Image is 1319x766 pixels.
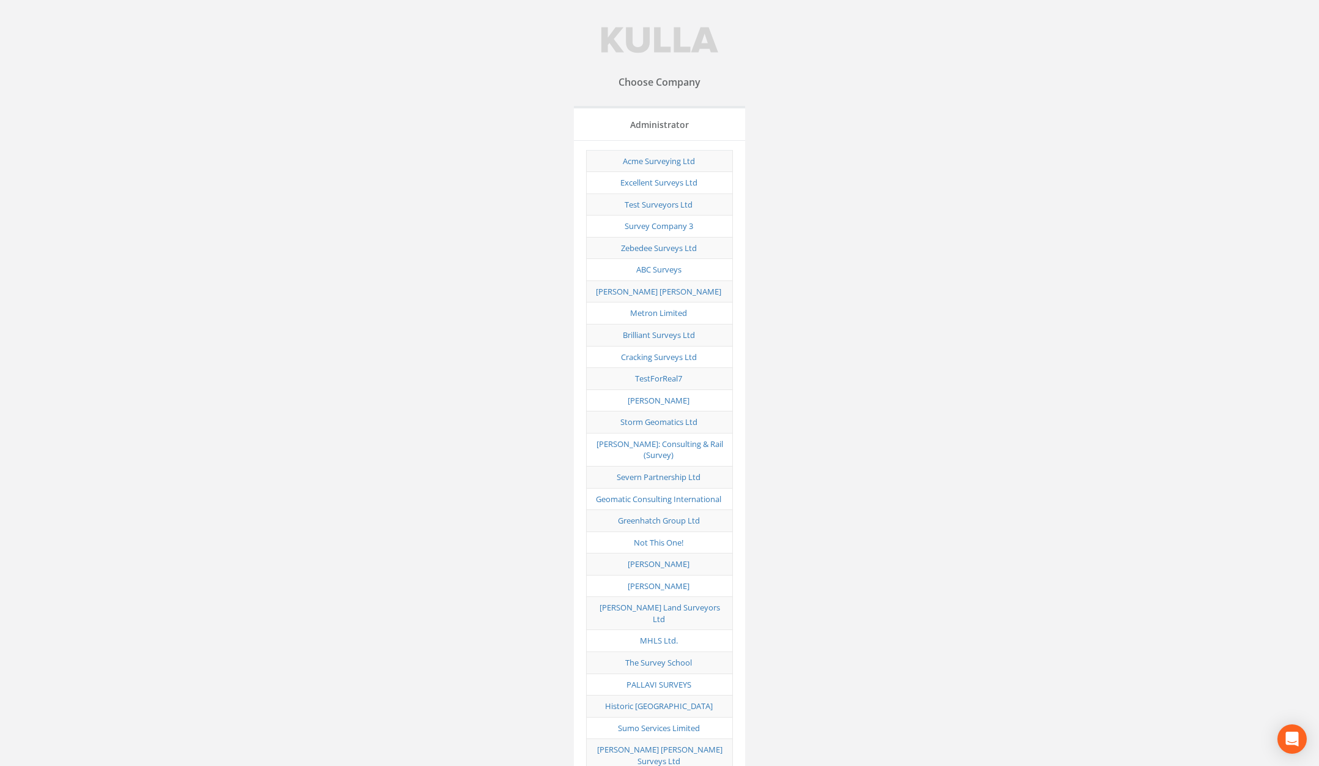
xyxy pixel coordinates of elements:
a: Cracking Surveys Ltd [621,351,697,362]
a: MHLS Ltd. [640,635,678,646]
a: Test Surveyors Ltd [625,199,693,210]
a: ABC Surveys [636,264,682,275]
a: [PERSON_NAME]: Consulting & Rail (Survey) [596,438,723,461]
a: [PERSON_NAME] [628,580,689,591]
a: TestForReal7 [635,373,682,384]
a: Greenhatch Group Ltd [618,515,700,526]
a: Sumo Services Limited [618,723,700,734]
a: Brilliant Surveys Ltd [623,329,695,340]
a: Geomatic Consulting International [596,494,721,505]
a: [PERSON_NAME] [628,558,689,569]
a: Storm Geomatics Ltd [620,416,697,427]
a: The Survey School [625,657,692,668]
a: Excellent Surveys Ltd [620,177,697,188]
a: Metron Limited [630,307,687,318]
h4: Administrator [583,120,736,129]
a: Historic [GEOGRAPHIC_DATA] [605,700,713,712]
a: Acme Surveying Ltd [623,156,695,167]
a: [PERSON_NAME] [628,395,689,406]
a: Not This One! [634,537,683,548]
a: [PERSON_NAME] Land Surveyors Ltd [600,602,720,625]
h3: Choose Company [568,77,751,88]
a: [PERSON_NAME] [PERSON_NAME] [596,286,721,297]
div: Open Intercom Messenger [1277,724,1307,754]
a: Survey Company 3 [625,220,693,231]
a: PALLAVI SURVEYS [626,679,691,690]
a: Severn Partnership Ltd [617,471,700,483]
a: Zebedee Surveys Ltd [621,242,697,253]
